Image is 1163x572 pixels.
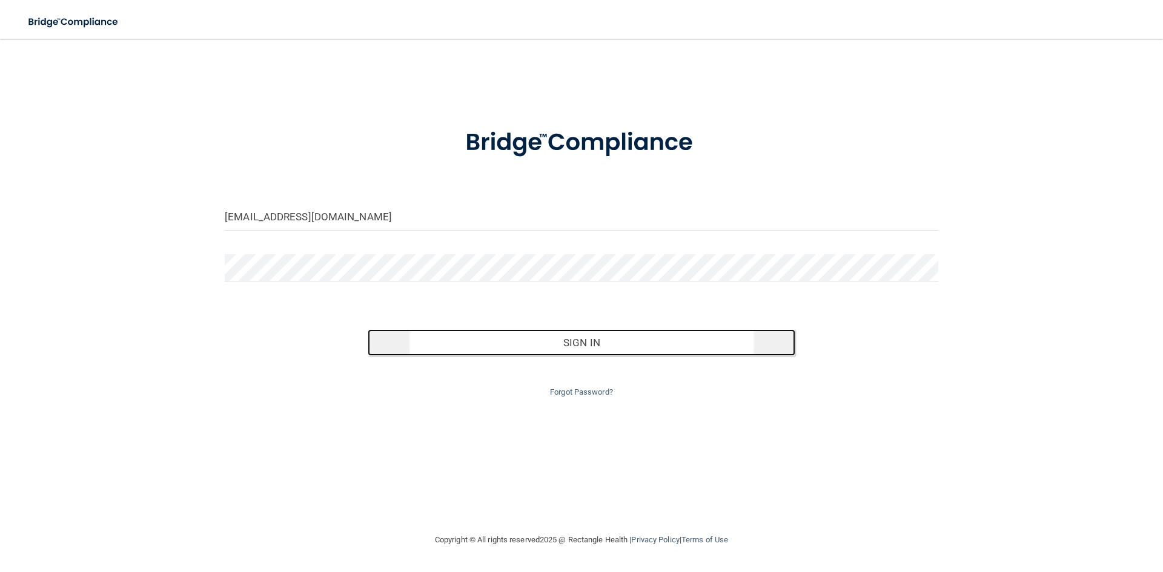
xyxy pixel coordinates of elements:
img: bridge_compliance_login_screen.278c3ca4.svg [18,10,130,35]
img: bridge_compliance_login_screen.278c3ca4.svg [440,111,723,174]
a: Terms of Use [681,535,728,544]
div: Copyright © All rights reserved 2025 @ Rectangle Health | | [360,521,803,559]
input: Email [225,203,938,231]
a: Forgot Password? [550,387,613,396]
iframe: Drift Widget Chat Controller [953,486,1148,534]
button: Sign In [368,329,796,356]
a: Privacy Policy [631,535,679,544]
